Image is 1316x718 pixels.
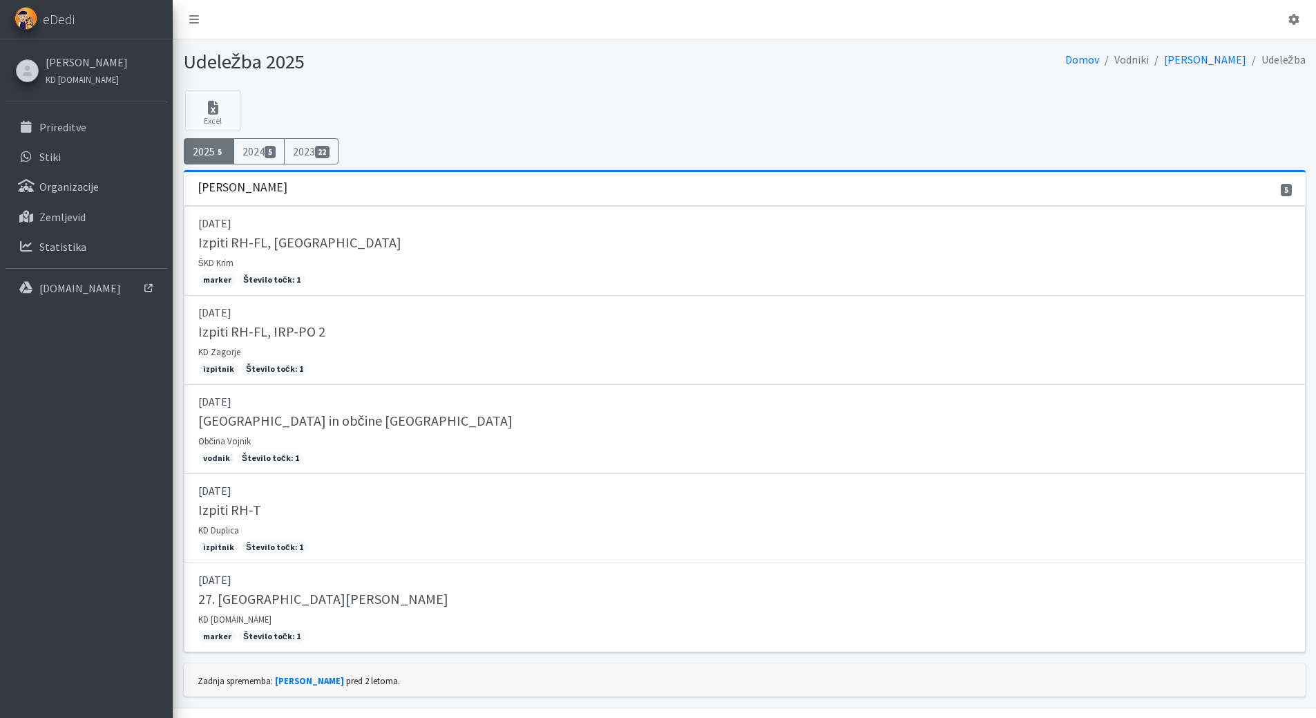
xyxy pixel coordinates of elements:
a: 202322 [284,138,339,164]
h3: [PERSON_NAME] [198,180,287,195]
h5: Izpiti RH-FL, IRP-PO 2 [198,323,325,340]
a: [DATE] Izpiti RH-FL, IRP-PO 2 KD Zagorje izpitnik Število točk: 1 [184,296,1306,385]
a: Domov [1065,53,1099,66]
a: [DOMAIN_NAME] [6,274,167,302]
li: Vodniki [1099,50,1149,70]
a: [DATE] Izpiti RH-FL, [GEOGRAPHIC_DATA] ŠKD Krim marker Število točk: 1 [184,206,1306,296]
a: Stiki [6,143,167,171]
span: marker [198,274,236,286]
span: Število točk: 1 [238,274,305,286]
span: Število točk: 1 [237,452,304,464]
a: Zemljevid [6,203,167,231]
a: KD [DOMAIN_NAME] [46,70,128,87]
span: 5 [215,146,226,158]
span: izpitnik [198,541,239,554]
small: ŠKD Krim [198,257,234,268]
a: Excel [185,90,240,131]
p: [DATE] [198,571,1291,588]
span: 5 [1281,184,1292,196]
small: Zadnja sprememba: pred 2 letoma. [198,675,400,686]
p: [DATE] [198,482,1291,499]
a: [PERSON_NAME] [46,54,128,70]
span: Število točk: 1 [238,630,305,643]
p: [DATE] [198,393,1291,410]
h5: [GEOGRAPHIC_DATA] in občine [GEOGRAPHIC_DATA] [198,413,513,429]
span: izpitnik [198,363,239,375]
a: Organizacije [6,173,167,200]
p: Organizacije [39,180,99,193]
li: Udeležba [1246,50,1306,70]
small: KD [DOMAIN_NAME] [46,74,119,85]
img: eDedi [15,7,37,30]
a: Statistika [6,233,167,261]
p: Prireditve [39,120,86,134]
a: [DATE] 27. [GEOGRAPHIC_DATA][PERSON_NAME] KD [DOMAIN_NAME] marker Število točk: 1 [184,563,1306,652]
span: vodnik [198,452,235,464]
h5: Izpiti RH-T [198,502,261,518]
p: Stiki [39,150,61,164]
span: marker [198,630,236,643]
a: [PERSON_NAME] [275,675,344,686]
h5: Izpiti RH-FL, [GEOGRAPHIC_DATA] [198,234,401,251]
p: [DATE] [198,215,1291,232]
small: KD Duplica [198,525,239,536]
small: Občina Vojnik [198,435,251,446]
a: Prireditve [6,113,167,141]
a: [PERSON_NAME] [1164,53,1246,66]
small: KD [DOMAIN_NAME] [198,614,271,625]
span: Število točk: 1 [241,363,308,375]
p: [DOMAIN_NAME] [39,281,121,295]
a: 20245 [233,138,285,164]
span: eDedi [43,9,75,30]
span: Število točk: 1 [241,541,308,554]
p: Zemljevid [39,210,86,224]
small: KD Zagorje [198,346,240,357]
a: [DATE] [GEOGRAPHIC_DATA] in občine [GEOGRAPHIC_DATA] Občina Vojnik vodnik Število točk: 1 [184,385,1306,474]
span: 22 [315,146,330,158]
a: [DATE] Izpiti RH-T KD Duplica izpitnik Število točk: 1 [184,474,1306,563]
span: 5 [265,146,276,158]
a: 20255 [184,138,235,164]
p: Statistika [39,240,86,254]
h5: 27. [GEOGRAPHIC_DATA][PERSON_NAME] [198,591,448,607]
h1: Udeležba 2025 [184,50,740,74]
p: [DATE] [198,304,1291,321]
